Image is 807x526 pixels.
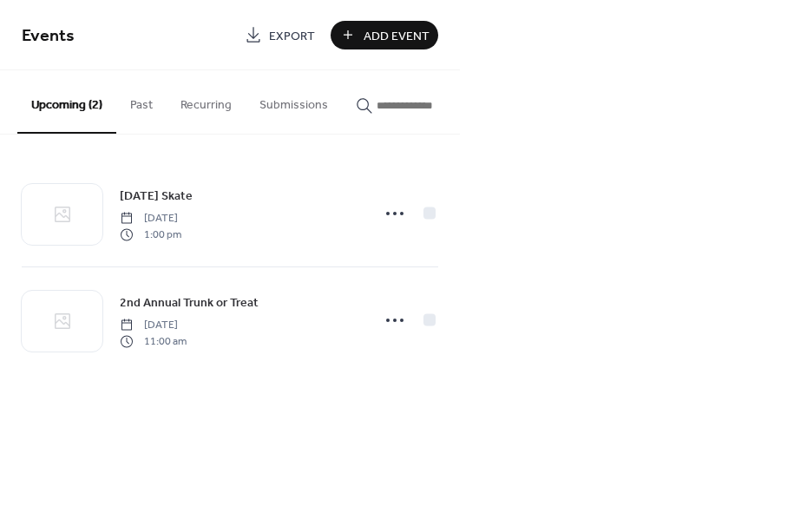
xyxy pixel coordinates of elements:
button: Add Event [331,21,438,49]
span: [DATE] Skate [120,187,193,206]
span: 1:00 pm [120,227,181,242]
a: [DATE] Skate [120,186,193,206]
span: Export [269,27,315,45]
button: Recurring [167,70,246,132]
button: Upcoming (2) [17,70,116,134]
span: [DATE] [120,211,181,227]
span: 2nd Annual Trunk or Treat [120,294,259,312]
button: Past [116,70,167,132]
span: [DATE] [120,318,187,333]
a: Export [236,21,324,49]
span: Events [22,19,75,53]
span: Add Event [364,27,430,45]
a: 2nd Annual Trunk or Treat [120,293,259,312]
span: 11:00 am [120,333,187,349]
button: Submissions [246,70,342,132]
